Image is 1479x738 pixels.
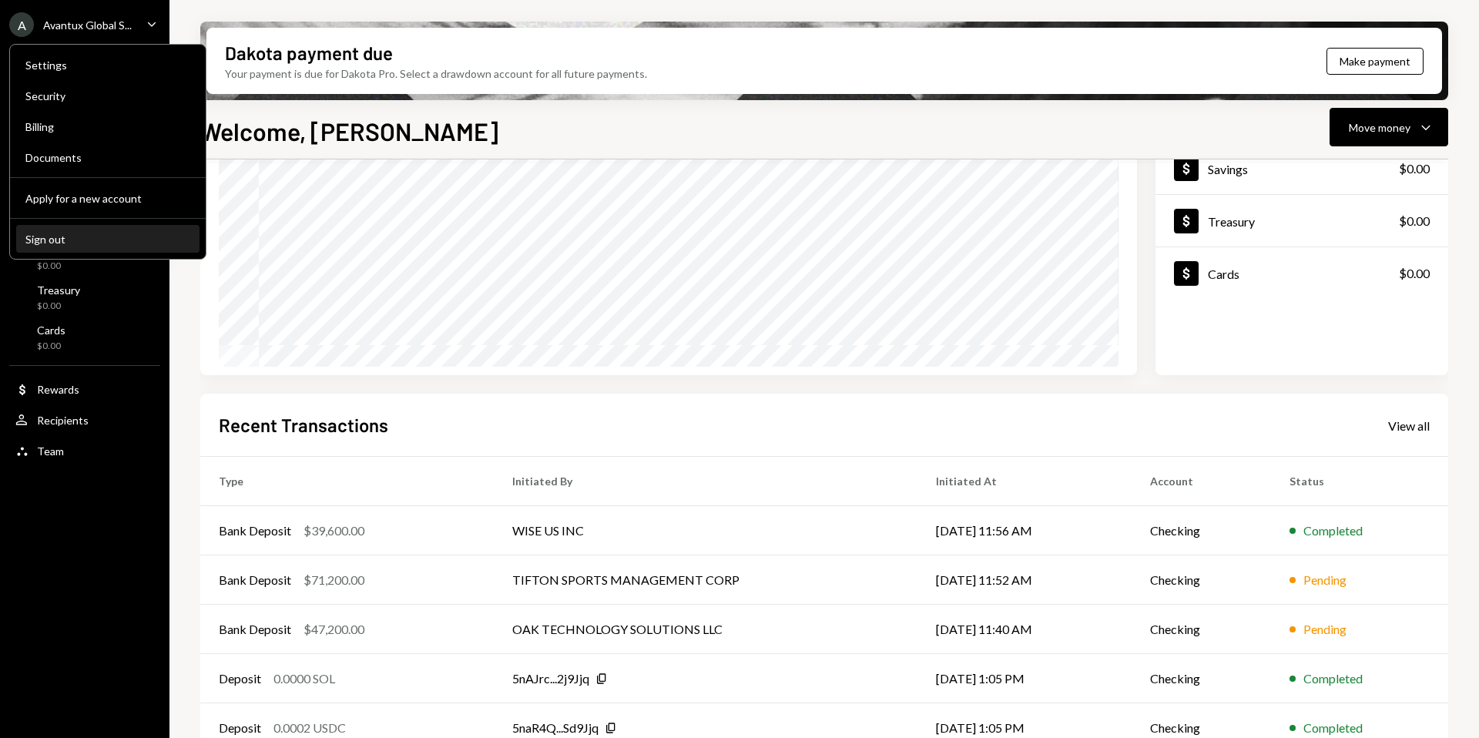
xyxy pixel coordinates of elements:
td: [DATE] 1:05 PM [917,654,1132,703]
button: Sign out [16,226,200,253]
td: Checking [1132,605,1271,654]
a: Treasury$0.00 [1155,195,1448,247]
div: A [9,12,34,37]
div: Cards [37,324,65,337]
div: Documents [25,151,190,164]
div: Billing [25,120,190,133]
td: Checking [1132,506,1271,555]
div: 0.0000 SOL [273,669,335,688]
div: Bank Deposit [219,620,291,639]
div: $0.00 [37,260,74,273]
th: Initiated At [917,457,1132,506]
a: Treasury$0.00 [9,279,160,316]
div: Sign out [25,233,190,246]
div: $0.00 [1399,212,1430,230]
div: $0.00 [1399,264,1430,283]
div: $71,200.00 [304,571,364,589]
th: Initiated By [494,457,918,506]
a: View all [1388,417,1430,434]
div: Settings [25,59,190,72]
th: Type [200,457,494,506]
div: Savings [1208,162,1248,176]
div: View all [1388,418,1430,434]
a: Cards$0.00 [1155,247,1448,299]
th: Account [1132,457,1271,506]
a: Savings$0.00 [1155,143,1448,194]
td: [DATE] 11:40 AM [917,605,1132,654]
a: Cards$0.00 [9,319,160,356]
div: Deposit [219,719,261,737]
div: Team [37,444,64,458]
div: Rewards [37,383,79,396]
div: Completed [1303,522,1363,540]
a: Settings [16,51,200,79]
a: Billing [16,112,200,140]
div: 5naR4Q...Sd9Jjq [512,719,599,737]
a: Rewards [9,375,160,403]
td: [DATE] 11:52 AM [917,555,1132,605]
td: Checking [1132,654,1271,703]
div: Bank Deposit [219,571,291,589]
div: Avantux Global S... [43,18,132,32]
div: 5nAJrc...2j9Jjq [512,669,589,688]
div: Recipients [37,414,89,427]
div: Security [25,89,190,102]
div: $0.00 [1399,159,1430,178]
div: $47,200.00 [304,620,364,639]
div: $0.00 [37,300,80,313]
div: Your payment is due for Dakota Pro. Select a drawdown account for all future payments. [225,65,647,82]
button: Move money [1330,108,1448,146]
td: [DATE] 11:56 AM [917,506,1132,555]
div: Dakota payment due [225,40,393,65]
td: WISE US INC [494,506,918,555]
div: Completed [1303,669,1363,688]
button: Make payment [1326,48,1424,75]
button: Apply for a new account [16,185,200,213]
div: Move money [1349,119,1410,136]
div: Bank Deposit [219,522,291,540]
div: Treasury [1208,214,1255,229]
div: $0.00 [37,340,65,353]
div: Pending [1303,620,1347,639]
div: Pending [1303,571,1347,589]
div: Cards [1208,267,1239,281]
td: OAK TECHNOLOGY SOLUTIONS LLC [494,605,918,654]
div: Deposit [219,669,261,688]
th: Status [1271,457,1448,506]
h1: Welcome, [PERSON_NAME] [200,116,498,146]
td: Checking [1132,555,1271,605]
div: 0.0002 USDC [273,719,346,737]
div: Apply for a new account [25,192,190,205]
div: $39,600.00 [304,522,364,540]
a: Team [9,437,160,465]
td: TIFTON SPORTS MANAGEMENT CORP [494,555,918,605]
a: Recipients [9,406,160,434]
div: Treasury [37,283,80,297]
a: Security [16,82,200,109]
a: Documents [16,143,200,171]
div: Completed [1303,719,1363,737]
h2: Recent Transactions [219,412,388,438]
